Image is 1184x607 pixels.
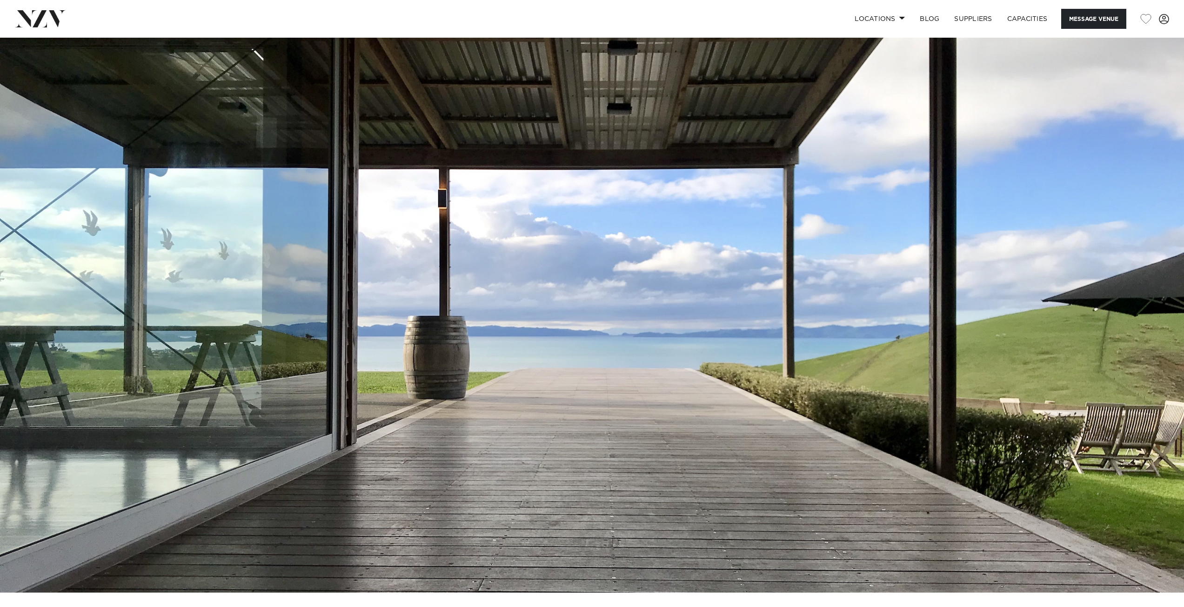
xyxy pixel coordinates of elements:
a: Locations [847,9,912,29]
img: nzv-logo.png [15,10,66,27]
a: Capacities [1000,9,1055,29]
a: BLOG [912,9,947,29]
a: SUPPLIERS [947,9,999,29]
button: Message Venue [1061,9,1126,29]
